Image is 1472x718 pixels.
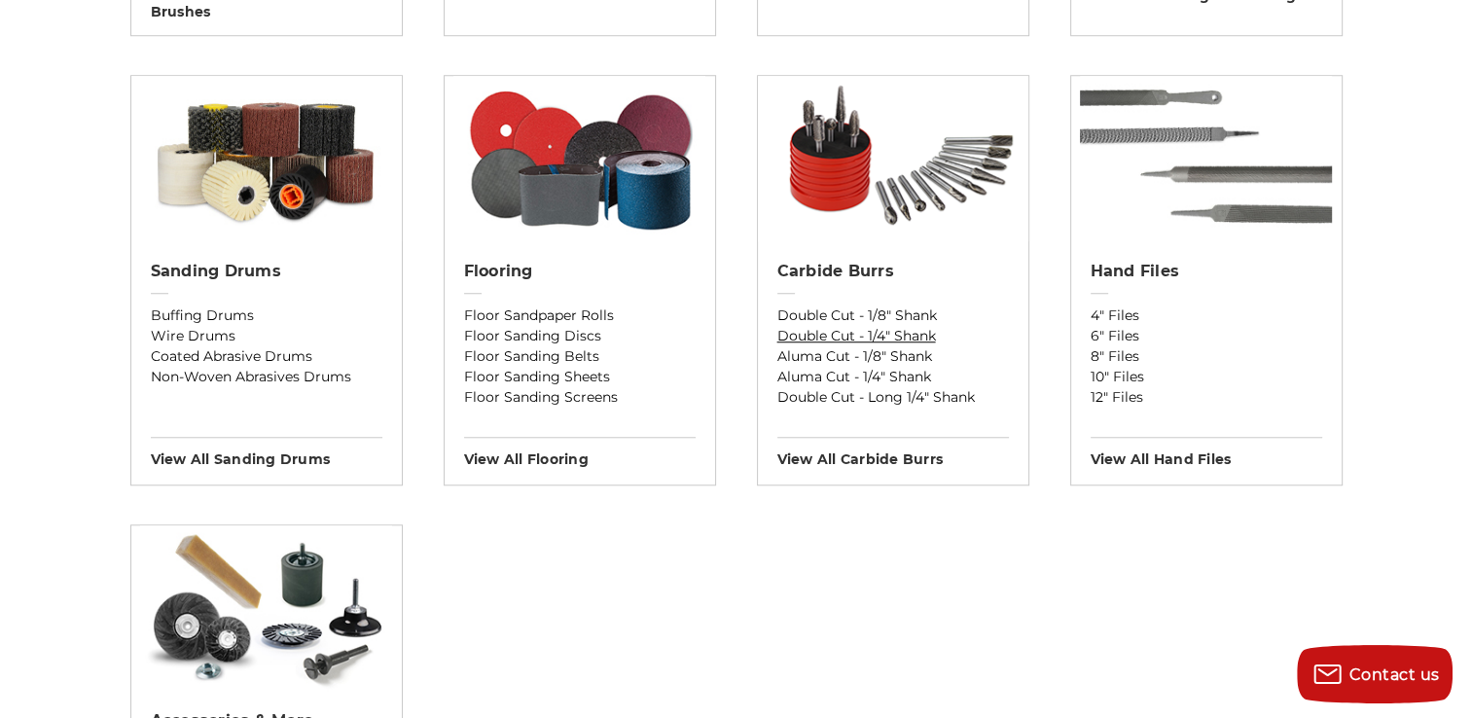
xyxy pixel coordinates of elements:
[1349,665,1440,684] span: Contact us
[1091,262,1322,281] h2: Hand Files
[464,305,696,326] a: Floor Sandpaper Rolls
[1091,346,1322,367] a: 8" Files
[151,346,382,367] a: Coated Abrasive Drums
[1091,326,1322,346] a: 6" Files
[1080,76,1332,241] img: Hand Files
[151,305,382,326] a: Buffing Drums
[777,387,1009,408] a: Double Cut - Long 1/4" Shank
[151,326,382,346] a: Wire Drums
[464,326,696,346] a: Floor Sanding Discs
[1091,387,1322,408] a: 12" Files
[151,367,382,387] a: Non-Woven Abrasives Drums
[464,262,696,281] h2: Flooring
[140,525,392,691] img: Accessories & More
[464,387,696,408] a: Floor Sanding Screens
[758,76,1028,241] img: Carbide Burrs
[777,305,1009,326] a: Double Cut - 1/8" Shank
[453,76,705,241] img: Flooring
[1297,645,1453,703] button: Contact us
[151,437,382,468] h3: View All sanding drums
[777,367,1009,387] a: Aluma Cut - 1/4" Shank
[1091,367,1322,387] a: 10" Files
[464,437,696,468] h3: View All flooring
[464,346,696,367] a: Floor Sanding Belts
[777,262,1009,281] h2: Carbide Burrs
[151,262,382,281] h2: Sanding Drums
[777,437,1009,468] h3: View All carbide burrs
[131,76,402,241] img: Sanding Drums
[777,346,1009,367] a: Aluma Cut - 1/8" Shank
[464,367,696,387] a: Floor Sanding Sheets
[1091,305,1322,326] a: 4" Files
[777,326,1009,346] a: Double Cut - 1/4" Shank
[1091,437,1322,468] h3: View All hand files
